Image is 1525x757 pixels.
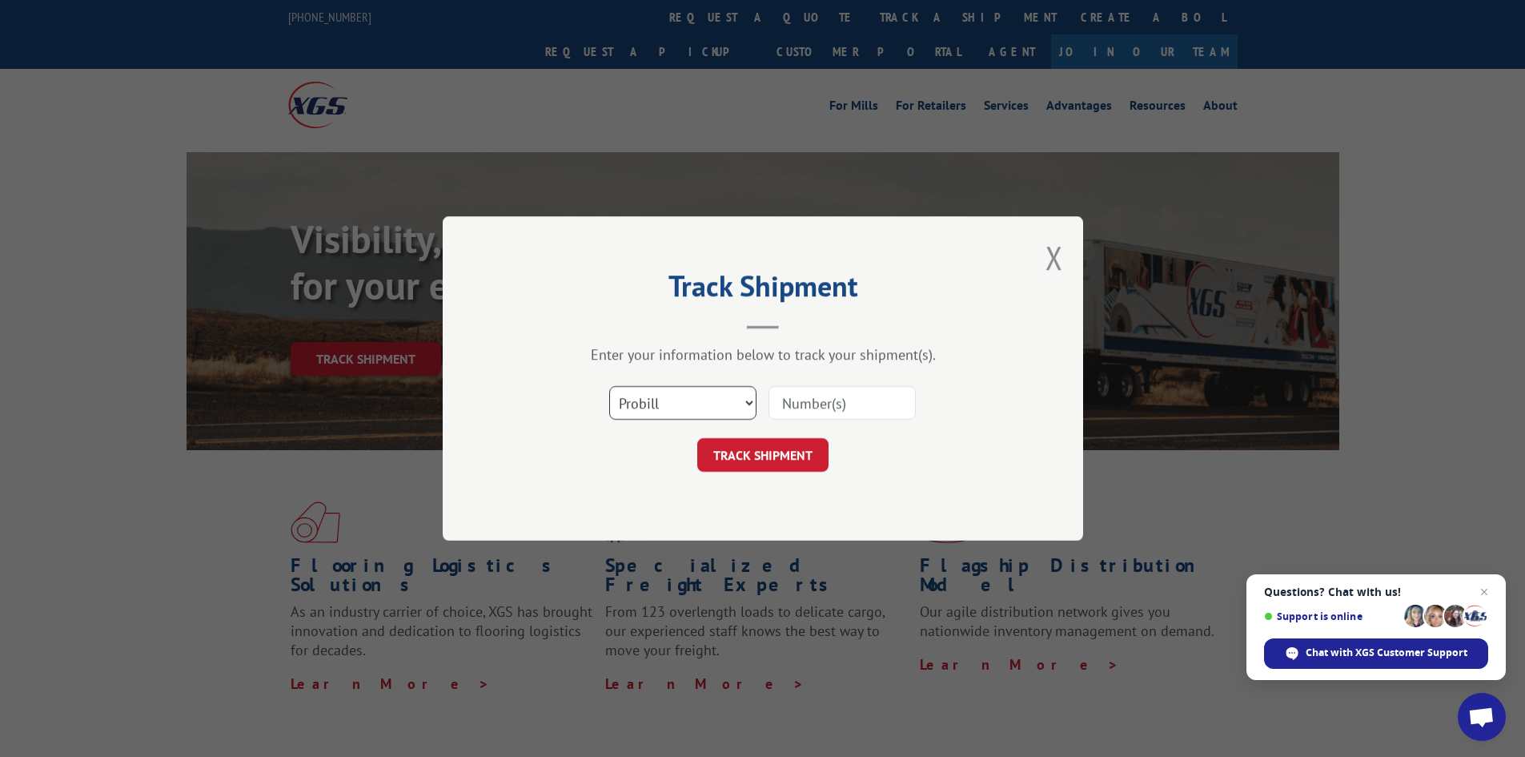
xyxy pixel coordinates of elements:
div: Enter your information below to track your shipment(s). [523,345,1003,364]
div: Chat with XGS Customer Support [1264,638,1488,669]
input: Number(s) [769,386,916,420]
button: Close modal [1045,236,1063,279]
span: Support is online [1264,610,1399,622]
span: Questions? Chat with us! [1264,586,1488,598]
span: Close chat [1475,582,1494,602]
div: Open chat [1458,693,1506,741]
button: TRACK SHIPMENT [697,438,829,472]
span: Chat with XGS Customer Support [1306,646,1467,660]
h2: Track Shipment [523,275,1003,305]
